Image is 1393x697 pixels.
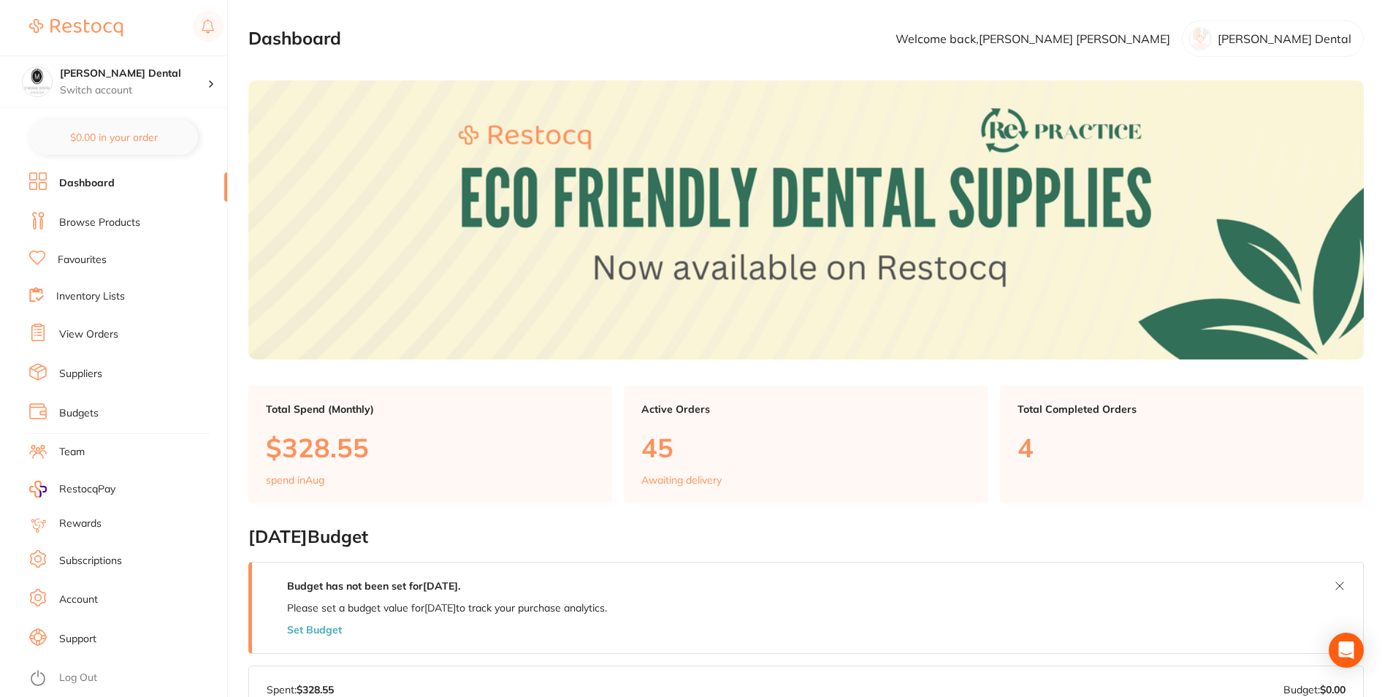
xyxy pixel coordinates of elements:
[248,28,341,49] h2: Dashboard
[266,403,595,415] p: Total Spend (Monthly)
[59,482,115,497] span: RestocqPay
[29,11,123,45] a: Restocq Logo
[248,386,612,504] a: Total Spend (Monthly)$328.55spend inAug
[287,602,607,614] p: Please set a budget value for [DATE] to track your purchase analytics.
[59,517,102,531] a: Rewards
[59,176,115,191] a: Dashboard
[60,83,207,98] p: Switch account
[58,253,107,267] a: Favourites
[29,481,47,498] img: RestocqPay
[1283,684,1346,696] p: Budget:
[59,406,99,421] a: Budgets
[287,624,342,636] button: Set Budget
[59,367,102,381] a: Suppliers
[1320,683,1346,696] strong: $0.00
[29,120,198,155] button: $0.00 in your order
[59,216,140,230] a: Browse Products
[59,554,122,568] a: Subscriptions
[29,19,123,37] img: Restocq Logo
[1218,32,1351,45] p: [PERSON_NAME] Dental
[59,445,85,460] a: Team
[248,80,1364,359] img: Dashboard
[59,593,98,607] a: Account
[59,632,96,647] a: Support
[1329,633,1364,668] div: Open Intercom Messenger
[641,474,722,486] p: Awaiting delivery
[624,386,988,504] a: Active Orders45Awaiting delivery
[641,403,970,415] p: Active Orders
[29,481,115,498] a: RestocqPay
[266,474,324,486] p: spend in Aug
[60,66,207,81] h4: O'Meara Dental
[1018,433,1346,462] p: 4
[23,67,52,96] img: O'Meara Dental
[29,667,223,690] button: Log Out
[56,289,125,304] a: Inventory Lists
[248,527,1364,547] h2: [DATE] Budget
[266,433,595,462] p: $328.55
[267,684,334,696] p: Spent:
[1018,403,1346,415] p: Total Completed Orders
[59,671,97,685] a: Log Out
[59,327,118,342] a: View Orders
[896,32,1170,45] p: Welcome back, [PERSON_NAME] [PERSON_NAME]
[287,579,460,593] strong: Budget has not been set for [DATE] .
[641,433,970,462] p: 45
[297,683,334,696] strong: $328.55
[1000,386,1364,504] a: Total Completed Orders4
